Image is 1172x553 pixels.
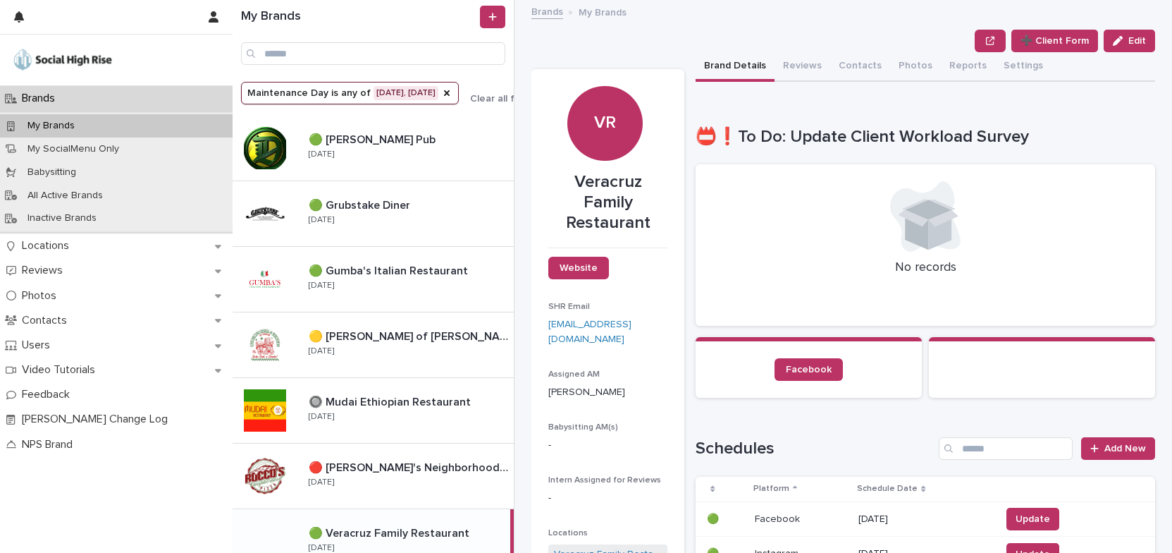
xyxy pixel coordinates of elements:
[1016,512,1050,526] span: Update
[309,524,472,540] p: 🟢 Veracruz Family Restaurant
[696,502,1155,537] tr: 🟢🟢 FacebookFacebook [DATE]Update
[16,92,66,105] p: Brands
[890,52,941,82] button: Photos
[309,458,511,475] p: 🔴 [PERSON_NAME]'s Neighborhood Pizza
[309,150,334,159] p: [DATE]
[16,120,86,132] p: My Brands
[309,215,334,225] p: [DATE]
[241,9,477,25] h1: My Brands
[858,513,989,525] p: [DATE]
[309,262,471,278] p: 🟢 Gumba's Italian Restaurant
[567,38,642,133] div: VR
[309,393,474,409] p: 🔘 Mudai Ethiopian Restaurant
[309,412,334,422] p: [DATE]
[548,476,661,485] span: Intern Assigned for Reviews
[470,94,537,104] span: Clear all filters
[753,481,789,497] p: Platform
[696,127,1155,147] h1: 📛❗To Do: Update Client Workload Survey
[548,370,600,379] span: Assigned AM
[16,363,106,377] p: Video Tutorials
[16,314,78,327] p: Contacts
[16,143,130,155] p: My SocialMenu Only
[309,478,334,487] p: [DATE]
[548,385,667,400] p: [PERSON_NAME]
[16,190,114,202] p: All Active Brands
[11,46,114,74] img: o5DnuTxEQV6sW9jFYBBf
[857,481,918,497] p: Schedule Date
[16,339,61,352] p: Users
[786,365,832,375] span: Facebook
[941,52,995,82] button: Reports
[16,438,84,451] p: NPS Brand
[241,82,459,104] button: Maintenance Day
[1128,36,1146,46] span: Edit
[16,166,87,178] p: Babysitting
[233,378,514,444] a: 🔘 Mudai Ethiopian Restaurant🔘 Mudai Ethiopian Restaurant [DATE]
[707,511,722,525] p: 🟢
[713,260,1138,276] p: No records
[548,491,667,506] p: -
[696,439,933,459] h1: Schedules
[16,212,108,224] p: Inactive Brands
[548,438,667,453] p: -
[560,263,598,273] span: Website
[775,358,843,381] a: Facebook
[233,444,514,509] a: 🔴 [PERSON_NAME]'s Neighborhood Pizza🔴 [PERSON_NAME]'s Neighborhood Pizza [DATE]
[16,239,80,253] p: Locations
[309,196,413,212] p: 🟢 Grubstake Diner
[16,264,74,277] p: Reviews
[939,437,1073,460] input: Search
[548,172,667,233] p: Veracruz Family Restaurant
[579,4,627,19] p: My Brands
[830,52,890,82] button: Contacts
[233,116,514,181] a: 🟢 [PERSON_NAME] Pub🟢 [PERSON_NAME] Pub [DATE]
[548,423,618,432] span: Babysitting AM(s)
[309,281,334,291] p: [DATE]
[548,303,590,311] span: SHR Email
[309,346,334,356] p: [DATE]
[233,181,514,247] a: 🟢 Grubstake Diner🟢 Grubstake Diner [DATE]
[1104,444,1146,454] span: Add New
[16,388,81,401] p: Feedback
[696,52,775,82] button: Brand Details
[16,413,179,426] p: [PERSON_NAME] Change Log
[309,130,438,147] p: 🟢 [PERSON_NAME] Pub
[241,42,505,65] input: Search
[995,52,1051,82] button: Settings
[459,94,537,104] button: Clear all filters
[1020,34,1089,48] span: ➕ Client Form
[309,327,511,344] p: 🟡 [PERSON_NAME] of [PERSON_NAME]
[548,257,609,279] a: Website
[309,543,334,553] p: [DATE]
[233,247,514,312] a: 🟢 Gumba's Italian Restaurant🟢 Gumba's Italian Restaurant [DATE]
[755,511,803,525] p: Facebook
[1006,508,1059,530] button: Update
[548,320,631,344] a: [EMAIL_ADDRESS][DOMAIN_NAME]
[16,289,68,303] p: Photos
[1011,30,1098,52] button: ➕ Client Form
[531,3,563,19] a: Brands
[233,312,514,378] a: 🟡 [PERSON_NAME] of [PERSON_NAME]🟡 [PERSON_NAME] of [PERSON_NAME] [DATE]
[1104,30,1155,52] button: Edit
[775,52,830,82] button: Reviews
[548,529,588,537] span: Locations
[1081,437,1155,460] a: Add New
